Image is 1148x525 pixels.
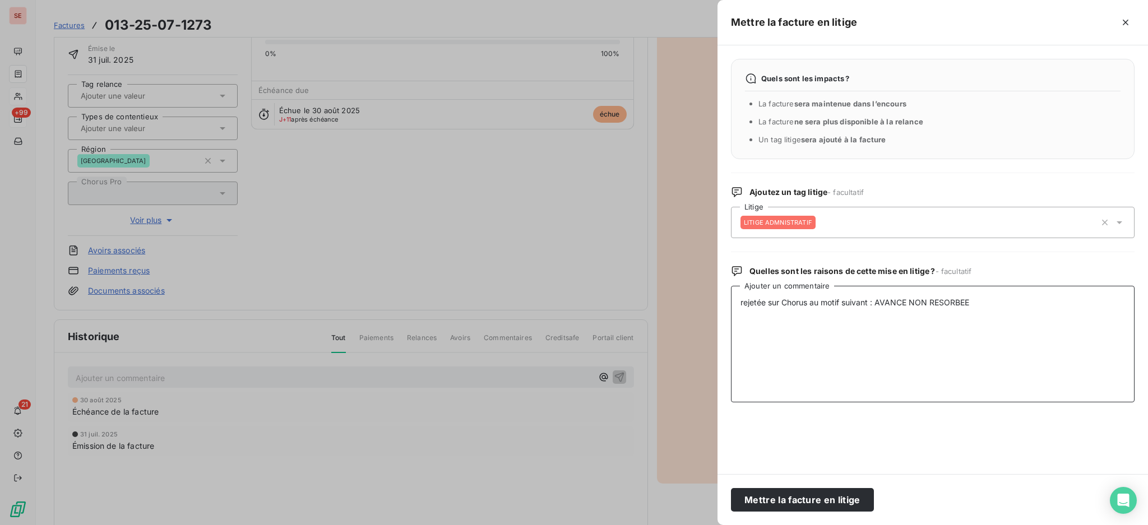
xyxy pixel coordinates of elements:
[731,286,1135,402] textarea: rejetée sur Chorus au motif suivant : AVANCE NON RESORBEE
[794,117,923,126] span: ne sera plus disponible à la relance
[758,99,906,108] span: La facture
[827,188,864,197] span: - facultatif
[749,187,864,198] span: Ajoutez un tag litige
[749,266,971,277] span: Quelles sont les raisons de cette mise en litige ?
[936,267,972,276] span: - facultatif
[758,135,886,144] span: Un tag litige
[794,99,906,108] span: sera maintenue dans l’encours
[761,74,850,83] span: Quels sont les impacts ?
[801,135,886,144] span: sera ajouté à la facture
[758,117,923,126] span: La facture
[744,219,812,226] span: LITIGE ADMNISTRATIF
[1110,487,1137,514] div: Open Intercom Messenger
[731,488,874,512] button: Mettre la facture en litige
[731,15,857,30] h5: Mettre la facture en litige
